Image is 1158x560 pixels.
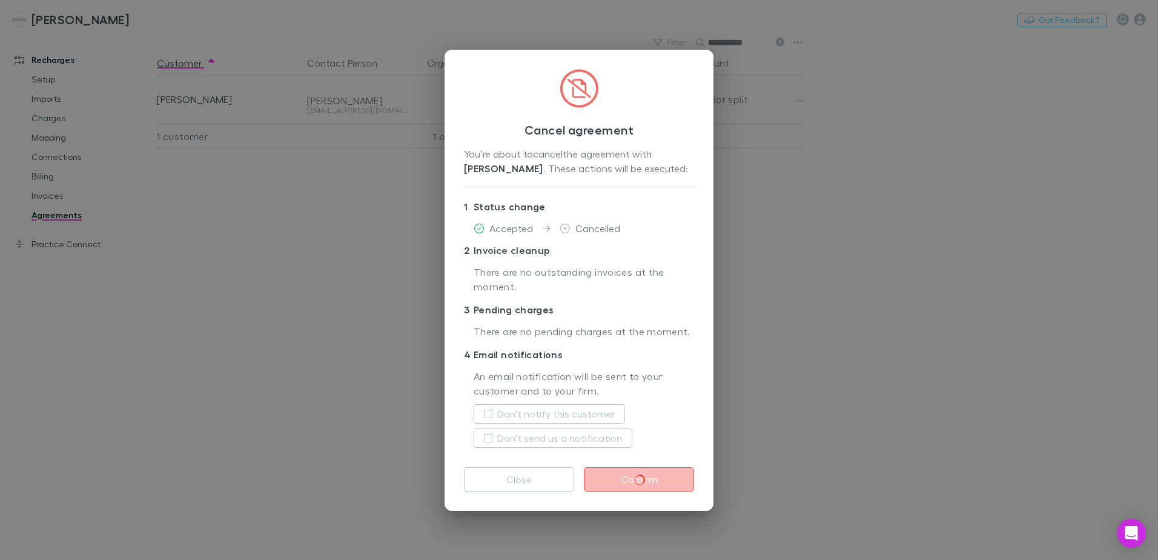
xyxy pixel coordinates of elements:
[1117,519,1146,548] div: Open Intercom Messenger
[464,122,694,137] h3: Cancel agreement
[464,162,543,175] strong: [PERSON_NAME]
[464,467,574,492] button: Close
[464,300,694,319] p: Pending charges
[497,407,615,421] label: Don't notify this customer
[584,467,694,492] button: Confirm
[464,345,694,364] p: Email notifications
[464,199,474,214] div: 1
[464,197,694,216] p: Status change
[560,69,598,108] img: CircledFileSlash.svg
[575,222,620,234] span: Cancelled
[464,347,474,362] div: 4
[474,265,694,295] p: There are no outstanding invoices at the moment.
[464,147,694,177] div: You’re about to cancel the agreement with . These actions will be executed:
[497,431,622,445] label: Don't send us a notification
[464,302,474,317] div: 3
[474,404,625,424] button: Don't notify this customer
[464,243,474,258] div: 2
[489,222,533,234] span: Accepted
[474,428,632,448] button: Don't send us a notification
[474,324,694,340] p: There are no pending charges at the moment.
[474,369,694,399] p: An email notification will be sent to your customer and to your firm.
[464,241,694,260] p: Invoice cleanup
